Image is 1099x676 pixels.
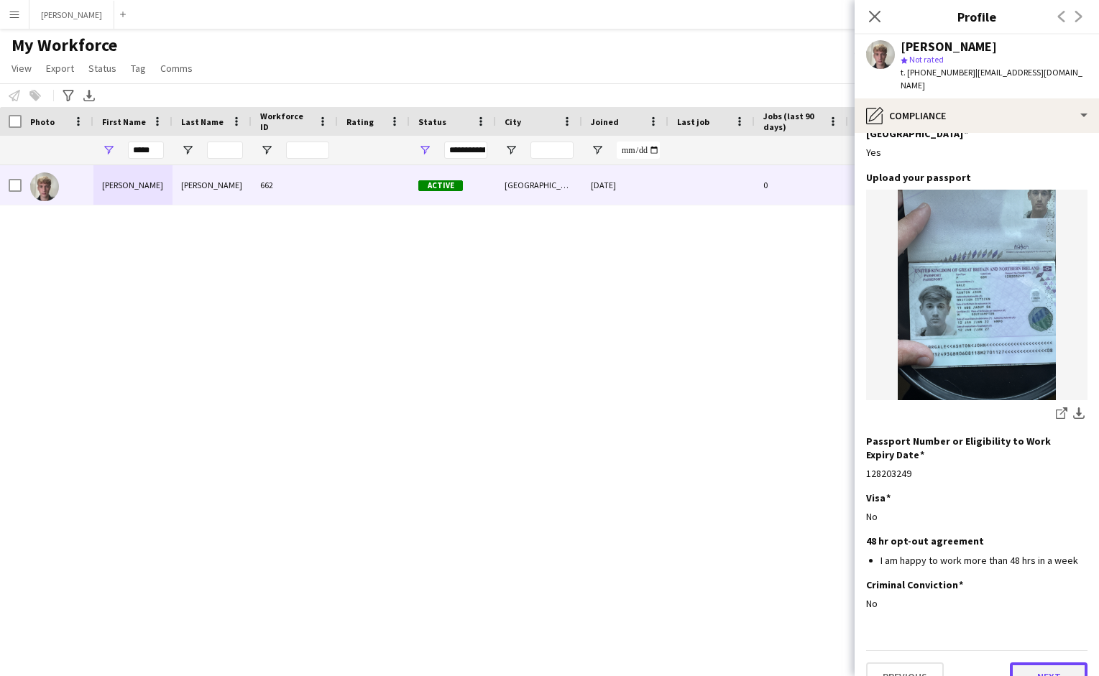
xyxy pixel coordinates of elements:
[617,142,660,159] input: Joined Filter Input
[155,59,198,78] a: Comms
[866,597,1087,610] div: No
[866,146,1087,159] div: Yes
[591,116,619,127] span: Joined
[505,144,518,157] button: Open Filter Menu
[866,510,1087,523] div: No
[866,435,1076,460] h3: Passport Number or Eligibility to Work Expiry Date
[160,62,193,75] span: Comms
[29,1,114,29] button: [PERSON_NAME]
[901,67,975,78] span: t. [PHONE_NUMBER]
[181,144,194,157] button: Open Filter Menu
[855,98,1099,133] div: Compliance
[102,116,146,127] span: First Name
[530,142,574,159] input: City Filter Input
[6,59,37,78] a: View
[12,62,32,75] span: View
[505,116,521,127] span: City
[901,40,997,53] div: [PERSON_NAME]
[260,111,312,132] span: Workforce ID
[102,144,115,157] button: Open Filter Menu
[46,62,74,75] span: Export
[128,142,164,159] input: First Name Filter Input
[866,171,971,184] h3: Upload your passport
[418,144,431,157] button: Open Filter Menu
[207,142,243,159] input: Last Name Filter Input
[181,116,224,127] span: Last Name
[855,7,1099,26] h3: Profile
[346,116,374,127] span: Rating
[131,62,146,75] span: Tag
[866,190,1087,400] img: image.jpg
[30,172,59,201] img: Ashton Gale
[755,165,848,205] div: 0
[582,165,668,205] div: [DATE]
[40,59,80,78] a: Export
[81,87,98,104] app-action-btn: Export XLSX
[909,54,944,65] span: Not rated
[866,491,891,504] h3: Visa
[12,34,117,56] span: My Workforce
[418,116,446,127] span: Status
[901,67,1082,91] span: | [EMAIL_ADDRESS][DOMAIN_NAME]
[252,165,338,205] div: 662
[173,165,252,205] div: [PERSON_NAME]
[88,62,116,75] span: Status
[30,116,55,127] span: Photo
[125,59,152,78] a: Tag
[866,578,963,591] h3: Criminal Conviction
[60,87,77,104] app-action-btn: Advanced filters
[866,534,984,547] h3: 48 hr opt-out agreement
[93,165,173,205] div: [PERSON_NAME]
[286,142,329,159] input: Workforce ID Filter Input
[418,180,463,191] span: Active
[866,467,1087,480] div: 128203249
[591,144,604,157] button: Open Filter Menu
[83,59,122,78] a: Status
[260,144,273,157] button: Open Filter Menu
[496,165,582,205] div: [GEOGRAPHIC_DATA]
[880,554,1087,567] li: I am happy to work more than 48 hrs in a week
[677,116,709,127] span: Last job
[763,111,822,132] span: Jobs (last 90 days)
